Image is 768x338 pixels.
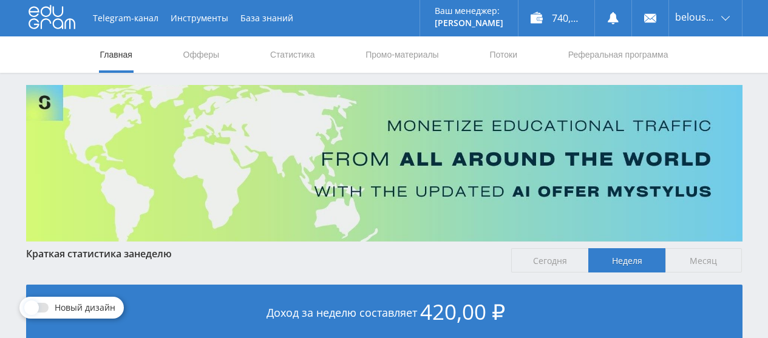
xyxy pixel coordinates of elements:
[665,248,743,272] span: Месяц
[511,248,588,272] span: Сегодня
[55,303,115,313] span: Новый дизайн
[435,6,503,16] p: Ваш менеджер:
[269,36,316,73] a: Статистика
[420,297,505,326] span: 420,00 ₽
[134,247,172,260] span: неделю
[567,36,670,73] a: Реферальная программа
[588,248,665,272] span: Неделя
[26,85,743,242] img: Banner
[99,36,134,73] a: Главная
[488,36,518,73] a: Потоки
[182,36,221,73] a: Офферы
[364,36,440,73] a: Промо-материалы
[675,12,718,22] span: belousova1964
[435,18,503,28] p: [PERSON_NAME]
[26,248,500,259] div: Краткая статистика за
